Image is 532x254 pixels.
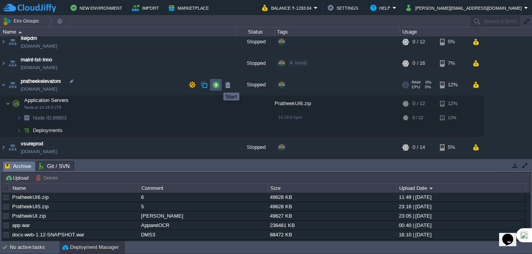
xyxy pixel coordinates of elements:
div: 13:36 | [DATE] [397,240,525,249]
div: PratheekUI6.zip [275,96,400,111]
div: Status [236,27,274,36]
span: Application Servers [24,97,70,104]
a: [DOMAIN_NAME] [21,42,57,50]
img: AMDAwAAAACH5BAEAAAAALAAAAAABAAEAAAICRAEAOw== [16,112,21,124]
div: Usage [400,27,483,36]
img: CloudJiffy [3,3,56,13]
div: 49628 KB [268,202,396,211]
button: Deployment Manager [62,243,119,251]
div: 0 / 12 [413,31,425,52]
div: 0 / 16 [413,53,425,74]
a: PratheekUI5.zip [12,204,49,209]
img: AMDAwAAAACH5BAEAAAAALAAAAAABAAEAAAICRAEAOw== [21,124,32,136]
span: CPU [412,85,420,89]
a: pratheekelevators [21,77,61,85]
img: AMDAwAAAACH5BAEAAAAALAAAAAABAAEAAAICRAEAOw== [18,31,22,33]
div: Stopped [235,53,275,74]
div: Comment [139,184,268,193]
span: Archive [5,161,31,171]
div: [PERSON_NAME] [139,211,267,220]
div: 88472 KB [268,240,396,249]
div: 0 / 14 [413,137,425,158]
div: Stopped [235,31,275,52]
div: 12% [440,96,465,111]
a: Node ID:89803 [32,114,68,121]
span: 0% [423,80,431,85]
div: 5% [440,137,465,158]
div: 23:16 | [DATE] [397,202,525,211]
div: 11:49 | [DATE] [397,193,525,202]
div: 7% [440,53,465,74]
button: Env Groups [3,16,42,27]
img: AMDAwAAAACH5BAEAAAAALAAAAAABAAEAAAICRAEAOw== [5,96,10,111]
button: New Environment [71,3,125,13]
a: [DOMAIN_NAME] [21,148,57,156]
span: Innodi [295,61,306,65]
div: 6 [139,193,267,202]
div: 5 [139,202,267,211]
div: 12% [440,74,465,95]
div: DMS2 [139,240,267,249]
img: AMDAwAAAACH5BAEAAAAALAAAAAABAAEAAAICRAEAOw== [0,31,7,52]
div: No active tasks [10,241,59,254]
a: Deployments [32,127,64,134]
div: Upload Date [397,184,525,193]
span: 89803 [32,114,68,121]
img: AMDAwAAAACH5BAEAAAAALAAAAAABAAEAAAICRAEAOw== [7,74,18,95]
div: Name [1,27,235,36]
a: PratheekUI.zip [12,213,46,219]
div: Size [268,184,396,193]
button: Settings [328,3,360,13]
div: 49628 KB [268,193,396,202]
a: [DOMAIN_NAME] [21,64,57,72]
img: AMDAwAAAACH5BAEAAAAALAAAAAABAAEAAAICRAEAOw== [21,112,32,124]
div: 0 / 12 [413,96,425,111]
a: itelpdm [21,34,37,42]
button: Delete [36,174,60,181]
img: AMDAwAAAACH5BAEAAAAALAAAAAABAAEAAAICRAEAOw== [0,53,7,74]
div: Tags [275,27,400,36]
img: AMDAwAAAACH5BAEAAAAALAAAAAABAAEAAAICRAEAOw== [7,53,18,74]
button: Import [132,3,161,13]
div: 236461 KB [268,221,396,230]
span: Node.js 14.19.0 LTS [24,105,62,110]
div: Stopped [235,137,275,158]
img: AMDAwAAAACH5BAEAAAAALAAAAAABAAEAAAICRAEAOw== [7,137,18,158]
a: vsureprod [21,140,43,148]
a: Application ServersNode.js 14.19.0 LTS [24,97,70,103]
span: RAM [412,80,420,85]
div: DMS3 [139,230,267,239]
a: maint-tst-inno [21,56,52,64]
div: 16:10 | [DATE] [397,230,525,239]
span: 14.19.0-npm [278,115,302,120]
div: ApparelOCR [139,221,267,230]
img: AMDAwAAAACH5BAEAAAAALAAAAAABAAEAAAICRAEAOw== [0,137,7,158]
div: 23:05 | [DATE] [397,211,525,220]
img: AMDAwAAAACH5BAEAAAAALAAAAAABAAEAAAICRAEAOw== [16,124,21,136]
a: [DOMAIN_NAME] [21,85,57,93]
button: Balance ₹-1293.04 [262,3,314,13]
div: 12% [440,112,465,124]
img: AMDAwAAAACH5BAEAAAAALAAAAAABAAEAAAICRAEAOw== [11,96,22,111]
img: AMDAwAAAACH5BAEAAAAALAAAAAABAAEAAAICRAEAOw== [7,31,18,52]
button: Help [370,3,393,13]
div: 5% [440,31,465,52]
div: 0 / 12 [413,112,423,124]
img: AMDAwAAAACH5BAEAAAAALAAAAAABAAEAAAICRAEAOw== [0,74,7,95]
div: Stopped [235,74,275,95]
iframe: chat widget [499,223,524,246]
span: Node ID: [33,115,53,121]
div: 49627 KB [268,211,396,220]
a: docs-web-1.12-SNAPSHOT.war [12,232,84,238]
div: Name [11,184,139,193]
button: Marketplace [168,3,211,13]
a: PratheekUI6.zip [12,194,49,200]
div: 00:40 | [DATE] [397,221,525,230]
a: app.war [12,222,30,228]
div: Start [225,93,237,100]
